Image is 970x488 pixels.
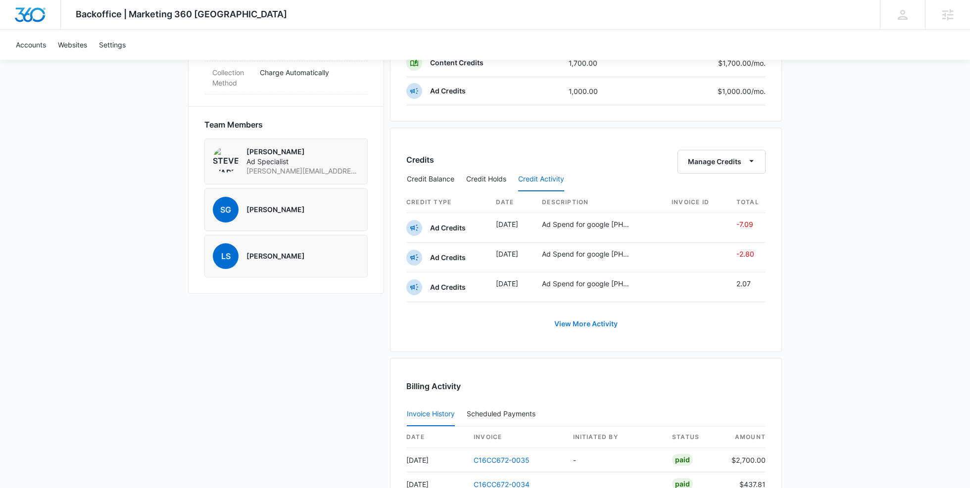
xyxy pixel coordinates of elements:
[724,448,766,472] td: $2,700.00
[751,87,766,95] span: /mo.
[406,427,466,448] th: date
[213,197,239,222] span: SG
[751,59,766,67] span: /mo.
[246,166,359,176] span: [PERSON_NAME][EMAIL_ADDRESS][PERSON_NAME][DOMAIN_NAME]
[467,410,539,417] div: Scheduled Payments
[561,77,645,105] td: 1,000.00
[466,427,565,448] th: invoice
[204,61,368,94] div: Collection MethodCharge Automatically
[496,249,526,259] p: [DATE]
[466,168,506,191] button: Credit Holds
[407,168,454,191] button: Credit Balance
[52,30,93,60] a: Websites
[204,119,263,131] span: Team Members
[430,223,466,233] p: Ad Credits
[736,219,766,229] p: -7.09
[430,58,484,68] p: Content Credits
[212,67,252,88] dt: Collection Method
[565,448,665,472] td: -
[76,9,287,19] span: Backoffice | Marketing 360 [GEOGRAPHIC_DATA]
[565,427,665,448] th: Initiated By
[430,253,466,263] p: Ad Credits
[724,427,766,448] th: amount
[406,448,466,472] td: [DATE]
[544,312,628,336] a: View More Activity
[213,243,239,269] span: LS
[736,278,766,289] p: 2.07
[488,192,534,213] th: Date
[430,86,466,96] p: Ad Credits
[672,454,693,466] div: Paid
[406,192,488,213] th: Credit Type
[542,249,633,259] p: Ad Spend for google [PHONE_NUMBER]
[246,205,305,215] p: [PERSON_NAME]
[430,282,466,292] p: Ad Credits
[718,58,766,68] p: $1,700.00
[518,168,564,191] button: Credit Activity
[736,249,766,259] p: -2.80
[406,154,434,166] h3: Credits
[542,278,633,289] p: Ad Spend for google [PHONE_NUMBER]
[246,157,359,167] span: Ad Specialist
[93,30,132,60] a: Settings
[406,380,766,392] h3: Billing Activity
[718,86,766,96] p: $1,000.00
[10,30,52,60] a: Accounts
[542,219,633,229] p: Ad Spend for google [PHONE_NUMBER]
[664,192,728,213] th: Invoice ID
[246,251,305,261] p: [PERSON_NAME]
[678,150,766,174] button: Manage Credits
[246,147,359,157] p: [PERSON_NAME]
[534,192,664,213] th: Description
[496,278,526,289] p: [DATE]
[496,219,526,229] p: [DATE]
[664,427,724,448] th: status
[561,49,645,77] td: 1,700.00
[474,456,530,464] a: C16CC672-0035
[728,192,766,213] th: Total
[213,147,239,173] img: Steven Warren
[407,402,455,426] button: Invoice History
[260,67,360,78] p: Charge Automatically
